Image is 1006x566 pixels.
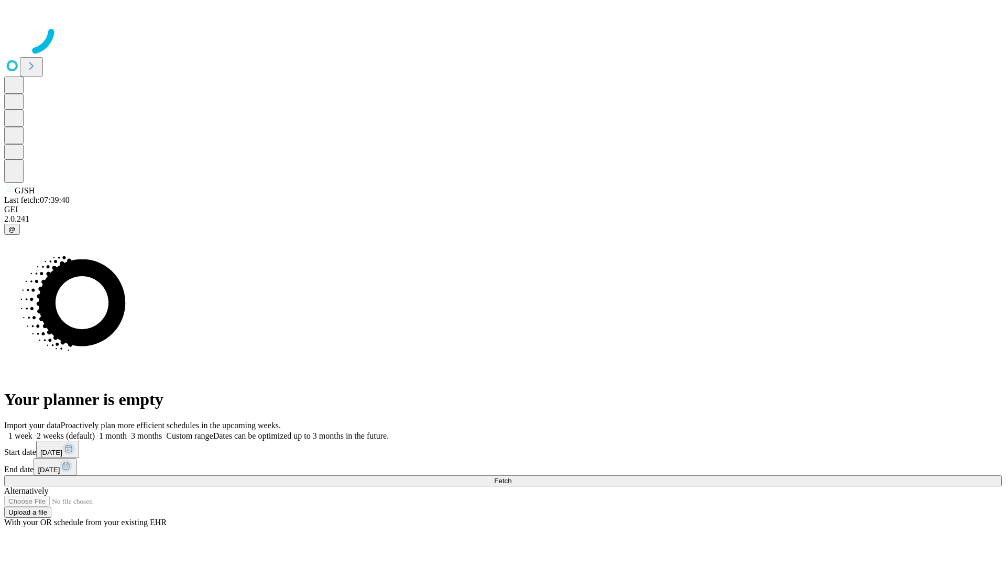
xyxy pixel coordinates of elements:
[61,421,281,430] span: Proactively plan more efficient schedules in the upcoming weeks.
[131,431,162,440] span: 3 months
[99,431,127,440] span: 1 month
[36,441,79,458] button: [DATE]
[37,431,95,440] span: 2 weeks (default)
[494,477,511,485] span: Fetch
[4,507,51,518] button: Upload a file
[4,195,70,204] span: Last fetch: 07:39:40
[4,475,1002,486] button: Fetch
[15,186,35,195] span: GJSH
[4,205,1002,214] div: GEI
[4,458,1002,475] div: End date
[213,431,389,440] span: Dates can be optimized up to 3 months in the future.
[4,518,167,527] span: With your OR schedule from your existing EHR
[8,431,32,440] span: 1 week
[4,214,1002,224] div: 2.0.241
[40,449,62,456] span: [DATE]
[8,225,16,233] span: @
[4,441,1002,458] div: Start date
[4,224,20,235] button: @
[34,458,76,475] button: [DATE]
[4,390,1002,409] h1: Your planner is empty
[4,421,61,430] span: Import your data
[38,466,60,474] span: [DATE]
[4,486,48,495] span: Alternatively
[166,431,213,440] span: Custom range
